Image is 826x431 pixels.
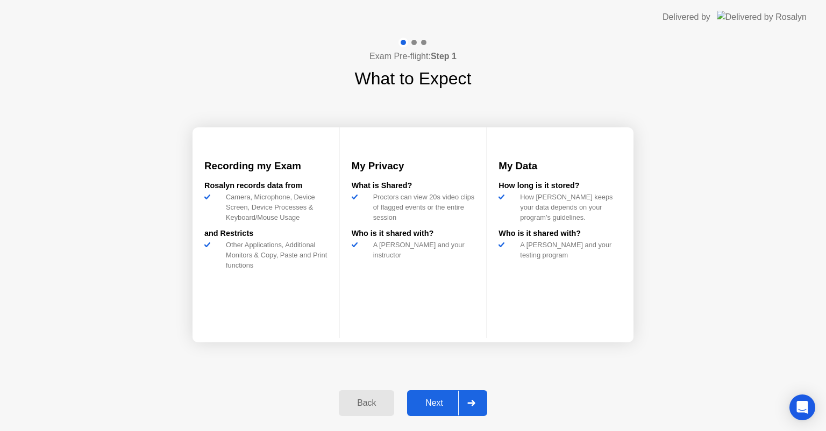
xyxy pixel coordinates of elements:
div: A [PERSON_NAME] and your instructor [369,240,475,260]
div: and Restricts [204,228,327,240]
button: Back [339,390,394,416]
b: Step 1 [431,52,457,61]
div: Proctors can view 20s video clips of flagged events or the entire session [369,192,475,223]
h3: My Data [499,159,622,174]
div: Open Intercom Messenger [789,394,815,420]
h1: What to Expect [355,66,472,91]
div: Other Applications, Additional Monitors & Copy, Paste and Print functions [222,240,327,271]
div: How long is it stored? [499,180,622,192]
img: Delivered by Rosalyn [717,11,807,23]
div: How [PERSON_NAME] keeps your data depends on your program’s guidelines. [516,192,622,223]
div: Next [410,398,458,408]
div: What is Shared? [352,180,475,192]
div: Camera, Microphone, Device Screen, Device Processes & Keyboard/Mouse Usage [222,192,327,223]
h4: Exam Pre-flight: [369,50,457,63]
div: Rosalyn records data from [204,180,327,192]
div: Back [342,398,391,408]
div: A [PERSON_NAME] and your testing program [516,240,622,260]
h3: Recording my Exam [204,159,327,174]
button: Next [407,390,487,416]
div: Who is it shared with? [499,228,622,240]
h3: My Privacy [352,159,475,174]
div: Delivered by [663,11,710,24]
div: Who is it shared with? [352,228,475,240]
